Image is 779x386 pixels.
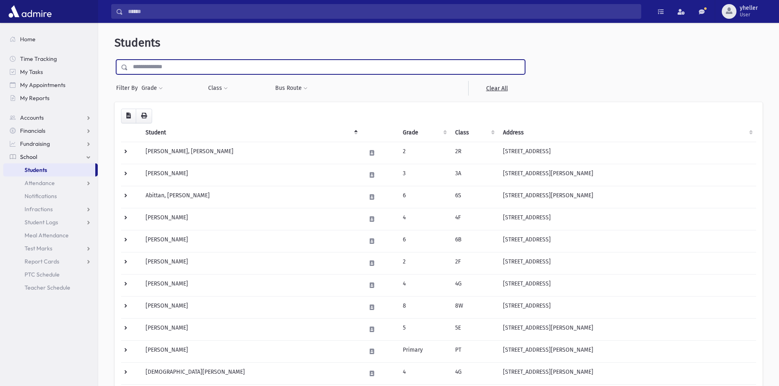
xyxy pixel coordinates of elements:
[3,190,98,203] a: Notifications
[141,142,361,164] td: [PERSON_NAME], [PERSON_NAME]
[20,153,37,161] span: School
[141,340,361,362] td: [PERSON_NAME]
[450,164,498,186] td: 3A
[450,274,498,296] td: 4G
[20,114,44,121] span: Accounts
[398,142,450,164] td: 2
[25,245,52,252] span: Test Marks
[3,203,98,216] a: Infractions
[20,140,50,147] span: Fundraising
[3,124,98,137] a: Financials
[114,36,160,49] span: Students
[450,142,498,164] td: 2R
[141,123,361,142] th: Student: activate to sort column descending
[398,274,450,296] td: 4
[7,3,54,20] img: AdmirePro
[740,11,758,18] span: User
[398,123,450,142] th: Grade: activate to sort column ascending
[498,274,756,296] td: [STREET_ADDRESS]
[450,362,498,384] td: 4G
[275,81,308,96] button: Bus Route
[398,296,450,318] td: 8
[398,186,450,208] td: 6
[3,78,98,91] a: My Appointments
[25,232,69,239] span: Meal Attendance
[498,362,756,384] td: [STREET_ADDRESS][PERSON_NAME]
[3,150,98,163] a: School
[450,208,498,230] td: 4F
[20,68,43,76] span: My Tasks
[3,137,98,150] a: Fundraising
[3,176,98,190] a: Attendance
[498,142,756,164] td: [STREET_ADDRESS]
[450,318,498,340] td: 5E
[121,109,136,123] button: CSV
[141,362,361,384] td: [DEMOGRAPHIC_DATA][PERSON_NAME]
[398,230,450,252] td: 6
[498,208,756,230] td: [STREET_ADDRESS]
[25,219,58,226] span: Student Logs
[498,296,756,318] td: [STREET_ADDRESS]
[3,111,98,124] a: Accounts
[498,186,756,208] td: [STREET_ADDRESS][PERSON_NAME]
[3,242,98,255] a: Test Marks
[3,255,98,268] a: Report Cards
[398,252,450,274] td: 2
[3,52,98,65] a: Time Tracking
[3,268,98,281] a: PTC Schedule
[450,252,498,274] td: 2F
[141,186,361,208] td: Abittan, [PERSON_NAME]
[20,127,45,134] span: Financials
[3,65,98,78] a: My Tasks
[398,208,450,230] td: 4
[398,164,450,186] td: 3
[3,216,98,229] a: Student Logs
[450,340,498,362] td: PT
[141,274,361,296] td: [PERSON_NAME]
[498,164,756,186] td: [STREET_ADDRESS][PERSON_NAME]
[25,192,57,200] span: Notifications
[25,205,53,213] span: Infractions
[208,81,228,96] button: Class
[498,230,756,252] td: [STREET_ADDRESS]
[3,91,98,105] a: My Reports
[450,230,498,252] td: 6B
[450,296,498,318] td: 8W
[25,258,59,265] span: Report Cards
[25,271,60,278] span: PTC Schedule
[3,229,98,242] a: Meal Attendance
[398,318,450,340] td: 5
[136,109,152,123] button: Print
[20,55,57,62] span: Time Tracking
[450,186,498,208] td: 6S
[141,230,361,252] td: [PERSON_NAME]
[498,252,756,274] td: [STREET_ADDRESS]
[141,296,361,318] td: [PERSON_NAME]
[141,252,361,274] td: [PERSON_NAME]
[468,81,525,96] a: Clear All
[141,208,361,230] td: [PERSON_NAME]
[116,84,141,92] span: Filter By
[450,123,498,142] th: Class: activate to sort column ascending
[20,81,65,89] span: My Appointments
[3,281,98,294] a: Teacher Schedule
[20,94,49,102] span: My Reports
[25,179,55,187] span: Attendance
[398,362,450,384] td: 4
[3,33,98,46] a: Home
[25,166,47,174] span: Students
[3,163,95,176] a: Students
[740,5,758,11] span: yheller
[498,340,756,362] td: [STREET_ADDRESS][PERSON_NAME]
[398,340,450,362] td: Primary
[498,123,756,142] th: Address: activate to sort column ascending
[20,36,36,43] span: Home
[141,318,361,340] td: [PERSON_NAME]
[25,284,70,291] span: Teacher Schedule
[141,164,361,186] td: [PERSON_NAME]
[123,4,641,19] input: Search
[498,318,756,340] td: [STREET_ADDRESS][PERSON_NAME]
[141,81,163,96] button: Grade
